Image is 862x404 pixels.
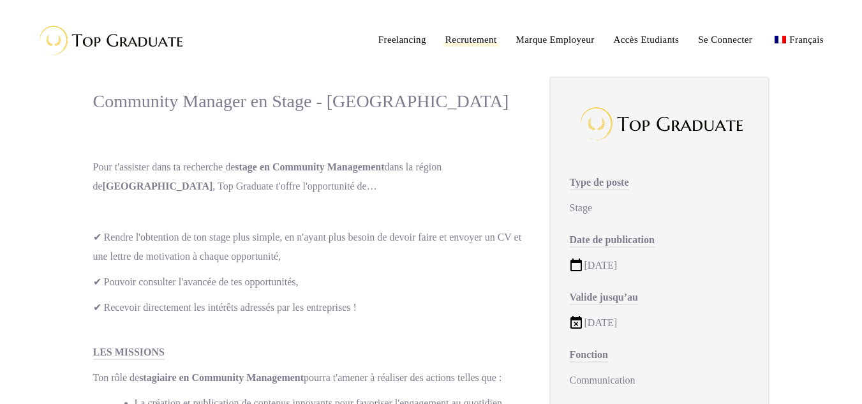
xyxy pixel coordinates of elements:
[93,347,165,360] span: LES MISSIONS
[103,181,213,191] strong: [GEOGRAPHIC_DATA]
[570,349,608,363] span: Fonction
[570,234,655,248] span: Date de publication
[139,372,304,383] strong: stagiaire en Community Management
[516,34,595,45] span: Marque Employeur
[93,228,524,266] p: ✔ Rendre l'obtention de ton stage plus simple, en n'ayant plus besoin de devoir faire et envoyer ...
[235,161,384,172] strong: stage en Community Management
[614,34,680,45] span: Accès Etudiants
[445,34,497,45] span: Recrutement
[93,89,524,113] div: Community Manager en Stage - [GEOGRAPHIC_DATA]
[775,36,786,43] img: Français
[570,256,749,275] div: [DATE]
[93,298,524,317] p: ✔ Recevoir directement les intérêts adressés par les entreprises !
[570,292,638,305] span: Valide jusqu’au
[570,198,749,218] div: Stage
[570,177,629,190] span: Type de poste
[93,158,524,196] p: Pour t'assister dans ta recherche de dans la région de , Top Graduate t'offre l'opportunité de…
[570,313,749,333] div: [DATE]
[378,34,426,45] span: Freelancing
[573,100,745,147] img: Top Graduate
[698,34,752,45] span: Se Connecter
[93,368,524,387] p: Ton rôle de pourra t'amener à réaliser des actions telles que :
[570,371,749,390] div: Communication
[29,19,188,61] img: Top Graduate
[93,273,524,292] p: ✔ Pouvoir consulter l'avancée de tes opportunités,
[789,34,824,45] span: Français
